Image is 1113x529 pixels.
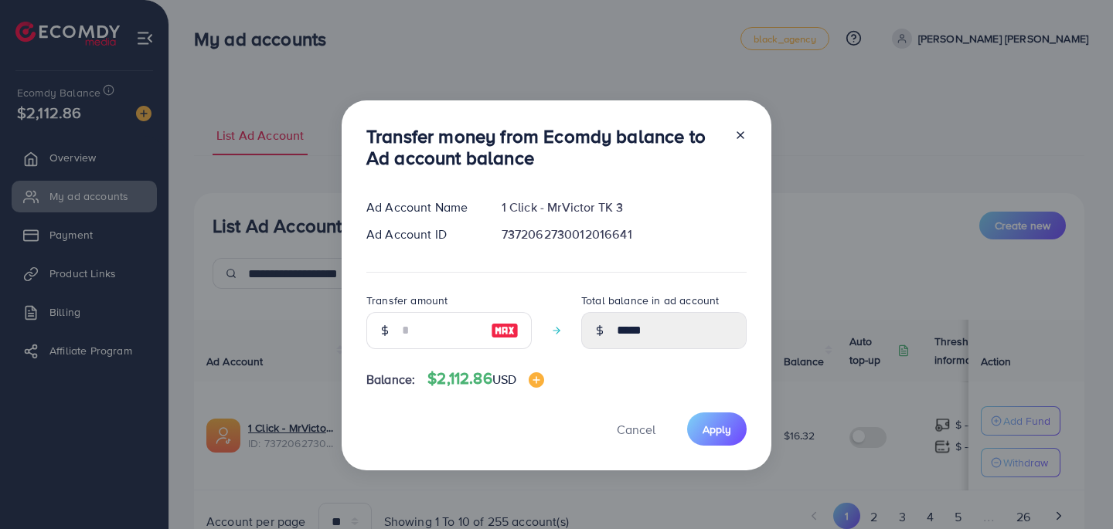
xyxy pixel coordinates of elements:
[491,321,519,340] img: image
[687,412,747,446] button: Apply
[366,371,415,388] span: Balance:
[489,226,759,243] div: 7372062730012016641
[529,372,544,388] img: image
[597,412,675,446] button: Cancel
[1047,459,1101,517] iframe: Chat
[703,422,731,437] span: Apply
[492,371,516,388] span: USD
[489,198,759,216] div: 1 Click - MrVictor TK 3
[354,226,489,243] div: Ad Account ID
[354,198,489,216] div: Ad Account Name
[366,125,722,170] h3: Transfer money from Ecomdy balance to Ad account balance
[427,369,544,388] h4: $2,112.86
[581,293,719,308] label: Total balance in ad account
[366,293,448,308] label: Transfer amount
[617,421,655,438] span: Cancel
